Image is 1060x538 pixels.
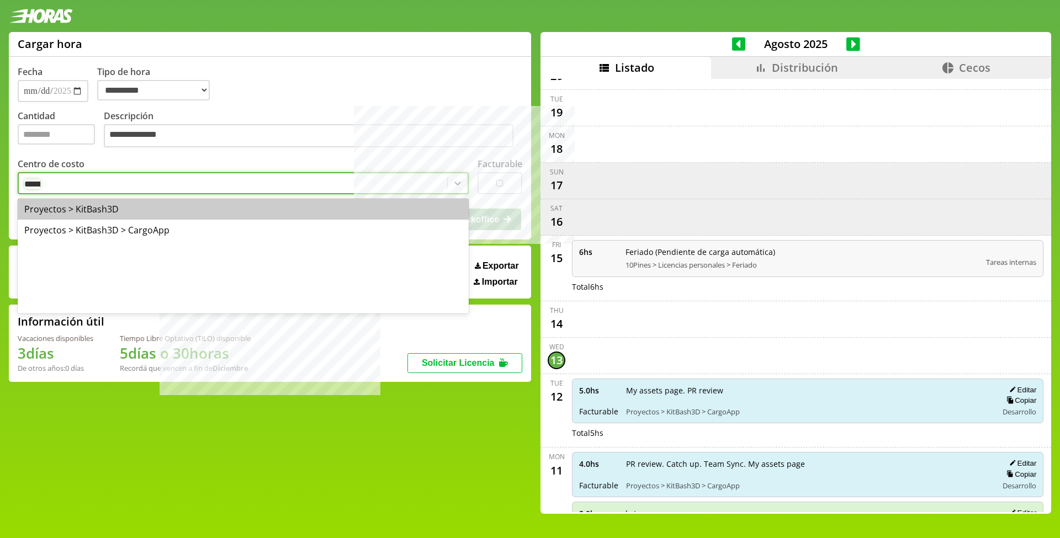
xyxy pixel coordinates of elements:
[548,177,565,194] div: 17
[422,358,495,367] span: Solicitar Licencia
[18,199,469,220] div: Proyectos > KitBash3D
[572,281,1043,292] div: Total 6 hs
[104,110,522,150] label: Descripción
[18,363,93,373] div: De otros años: 0 días
[18,333,93,343] div: Vacaciones disponibles
[548,461,565,479] div: 11
[772,60,838,75] span: Distribución
[97,66,219,102] label: Tipo de hora
[626,459,990,469] span: PR review. Catch up. Team Sync. My assets page
[18,66,43,78] label: Fecha
[1006,508,1036,518] button: Editar
[471,260,522,271] button: Exportar
[1006,385,1036,395] button: Editar
[9,9,73,23] img: logotipo
[626,481,990,491] span: Proyectos > KitBash3D > CargoApp
[579,385,618,396] span: 5.0 hs
[626,508,990,519] span: katas
[626,260,978,270] span: 10Pines > Licencias personales > Feriado
[626,247,978,257] span: Feriado (Pendiente de carga automática)
[478,158,522,170] label: Facturable
[579,508,618,519] span: 2.0 hs
[18,220,469,241] div: Proyectos > KitBash3D > CargoApp
[482,277,518,287] span: Importar
[18,158,84,170] label: Centro de costo
[120,363,251,373] div: Recordá que vencen a fin de
[549,131,565,140] div: Mon
[986,257,1036,267] span: Tareas internas
[548,213,565,231] div: 16
[579,247,618,257] span: 6 hs
[1006,459,1036,468] button: Editar
[1003,396,1036,405] button: Copiar
[579,459,618,469] span: 4.0 hs
[120,333,251,343] div: Tiempo Libre Optativo (TiLO) disponible
[548,351,565,369] div: 13
[213,363,248,373] b: Diciembre
[615,60,654,75] span: Listado
[18,36,82,51] h1: Cargar hora
[550,204,563,213] div: Sat
[548,315,565,333] div: 14
[407,353,522,373] button: Solicitar Licencia
[550,379,563,388] div: Tue
[550,306,564,315] div: Thu
[18,314,104,329] h2: Información útil
[550,167,564,177] div: Sun
[579,480,618,491] span: Facturable
[548,249,565,267] div: 15
[18,110,104,150] label: Cantidad
[18,343,93,363] h1: 3 días
[626,407,990,417] span: Proyectos > KitBash3D > CargoApp
[549,342,564,351] div: Wed
[97,80,210,100] select: Tipo de hora
[549,452,565,461] div: Mon
[626,385,990,396] span: My assets page. PR review
[1003,481,1036,491] span: Desarrollo
[552,240,561,249] div: Fri
[572,428,1043,438] div: Total 5 hs
[18,124,95,145] input: Cantidad
[959,60,990,75] span: Cecos
[548,140,565,158] div: 18
[745,36,846,51] span: Agosto 2025
[579,406,618,417] span: Facturable
[104,124,513,147] textarea: Descripción
[548,104,565,121] div: 19
[1003,407,1036,417] span: Desarrollo
[483,261,519,271] span: Exportar
[120,343,251,363] h1: 5 días o 30 horas
[1003,470,1036,479] button: Copiar
[550,94,563,104] div: Tue
[540,79,1051,512] div: scrollable content
[548,388,565,406] div: 12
